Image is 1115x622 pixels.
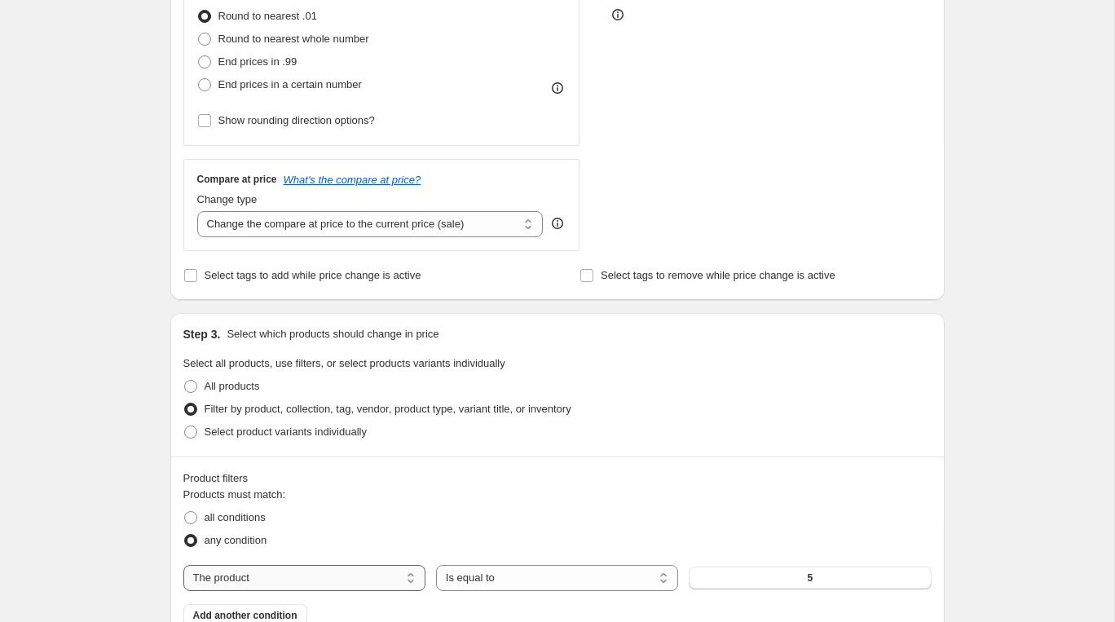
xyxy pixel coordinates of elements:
h3: Compare at price [197,173,277,186]
span: All products [205,380,260,392]
span: Select product variants individually [205,426,367,438]
button: What's the compare at price? [284,174,421,186]
div: help [549,215,566,232]
span: End prices in a certain number [218,78,362,90]
span: Add another condition [193,609,297,622]
span: 5 [807,571,813,585]
span: Select tags to add while price change is active [205,269,421,281]
span: any condition [205,534,267,546]
span: Change type [197,193,258,205]
span: Filter by product, collection, tag, vendor, product type, variant title, or inventory [205,403,571,415]
span: Products must match: [183,488,286,501]
h2: Step 3. [183,326,221,342]
button: 5 [689,567,931,589]
div: Product filters [183,470,932,487]
span: Select tags to remove while price change is active [601,269,835,281]
span: all conditions [205,511,266,523]
span: End prices in .99 [218,55,297,68]
span: Select all products, use filters, or select products variants individually [183,357,505,369]
span: Round to nearest whole number [218,33,369,45]
span: Round to nearest .01 [218,10,317,22]
span: Show rounding direction options? [218,114,375,126]
p: Select which products should change in price [227,326,439,342]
